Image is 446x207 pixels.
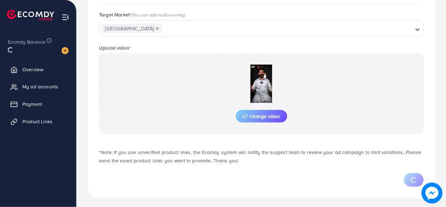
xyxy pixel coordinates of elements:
button: Deselect Pakistan [156,27,159,30]
img: logo [7,10,54,21]
img: image [423,184,442,203]
span: Ecomdy Balance [8,38,45,45]
span: Change video [243,114,280,119]
a: My ad accounts [5,80,71,94]
input: Search for option [163,23,412,34]
p: *Note: If you use unverified product links, the Ecomdy system will notify the support team to rev... [99,148,424,165]
span: [GEOGRAPHIC_DATA] [102,24,162,34]
button: Change video [236,110,287,123]
div: Search for option [99,20,424,37]
span: Payment [22,101,42,108]
label: Upload video [99,44,131,51]
span: (You can add multi-country) [132,12,185,18]
a: Overview [5,62,71,76]
label: Target Market [99,11,185,18]
span: Overview [22,66,43,73]
img: image [62,47,69,54]
a: Payment [5,97,71,111]
img: Preview Image [226,65,296,103]
img: menu [62,13,70,21]
span: Product Links [22,118,52,125]
span: My ad accounts [22,83,58,90]
a: Product Links [5,114,71,128]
